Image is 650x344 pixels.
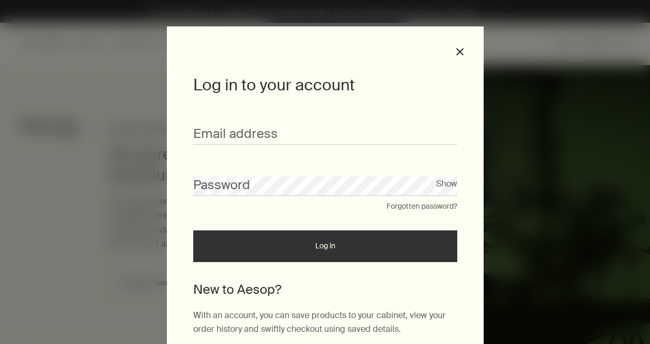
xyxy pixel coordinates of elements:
[436,176,457,191] button: Show
[455,47,465,57] button: Close
[193,74,457,96] h1: Log in to your account
[193,230,457,262] button: Log in
[193,281,457,299] h2: New to Aesop?
[193,309,457,336] p: With an account, you can save products to your cabinet, view your order history and swiftly check...
[387,201,457,212] button: Forgotten password?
